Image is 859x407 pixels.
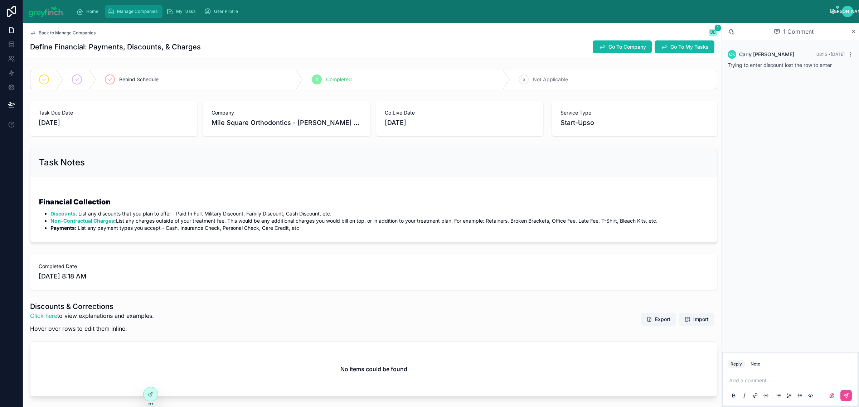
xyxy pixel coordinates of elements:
[729,52,735,57] span: CK
[385,118,535,128] span: [DATE]
[164,5,200,18] a: My Tasks
[50,225,75,231] strong: Payments
[214,9,238,14] span: User Profile
[50,217,708,224] li: List any charges outside of your treatment fee. This would be any additional charges you would bi...
[670,43,709,50] span: Go To My Tasks
[105,5,162,18] a: Manage Companies
[119,76,159,83] span: Behind Schedule
[39,30,96,36] span: Back to Manage Companies
[30,301,154,311] h1: Discounts & Corrections
[50,210,76,217] a: Discounts
[728,62,832,68] span: Trying to enter discount lost the row to enter
[533,76,568,83] span: Not Applicable
[751,361,760,367] div: Note
[728,360,745,368] button: Reply
[714,24,721,32] span: 1
[71,4,831,19] div: scrollable content
[709,29,717,37] button: 1
[39,263,709,270] span: Completed Date
[86,9,98,14] span: Home
[679,313,714,326] button: Import
[29,6,65,17] img: App logo
[50,210,708,217] li: : List any discounts that you plan to offer - Paid In Full, Military Discount, Family Discount, C...
[212,109,361,116] span: Company
[30,42,201,52] h1: Define Financial: Payments, Discounts, & Charges
[39,118,189,128] span: [DATE]
[117,9,157,14] span: Manage Companies
[212,118,361,128] span: Mile Square Orthodontics - [PERSON_NAME] DDS PA
[739,51,794,58] span: Carly [PERSON_NAME]
[748,360,763,368] button: Note
[74,5,103,18] a: Home
[39,198,111,206] strong: Financial Collection
[30,30,96,36] a: Back to Manage Companies
[560,118,594,128] span: Start-Upso
[176,9,195,14] span: My Tasks
[340,365,407,373] h2: No items could be found
[30,311,154,320] p: to view explanations and examples.
[816,52,845,57] span: 08:15 • [DATE]
[39,157,85,168] h2: Task Notes
[39,109,189,116] span: Task Due Date
[50,218,114,224] a: Non-Contractual Charges
[50,218,116,224] strong: :
[30,324,154,333] p: Hover over rows to edit them inline.
[560,109,709,116] span: Service Type
[641,313,676,326] button: Export
[315,77,318,82] span: 4
[50,224,708,232] li: : List any payment types you accept - Cash, Insurance Check, Personal Check, Care Credit, etc
[39,271,709,281] span: [DATE] 8:18 AM
[693,316,709,323] span: Import
[523,77,525,82] span: 5
[202,5,243,18] a: User Profile
[655,40,714,53] button: Go To My Tasks
[30,312,57,319] a: Click here
[783,27,814,36] span: 1 Comment
[326,76,352,83] span: Completed
[593,40,652,53] button: Go To Company
[385,109,535,116] span: Go Live Date
[608,43,646,50] span: Go To Company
